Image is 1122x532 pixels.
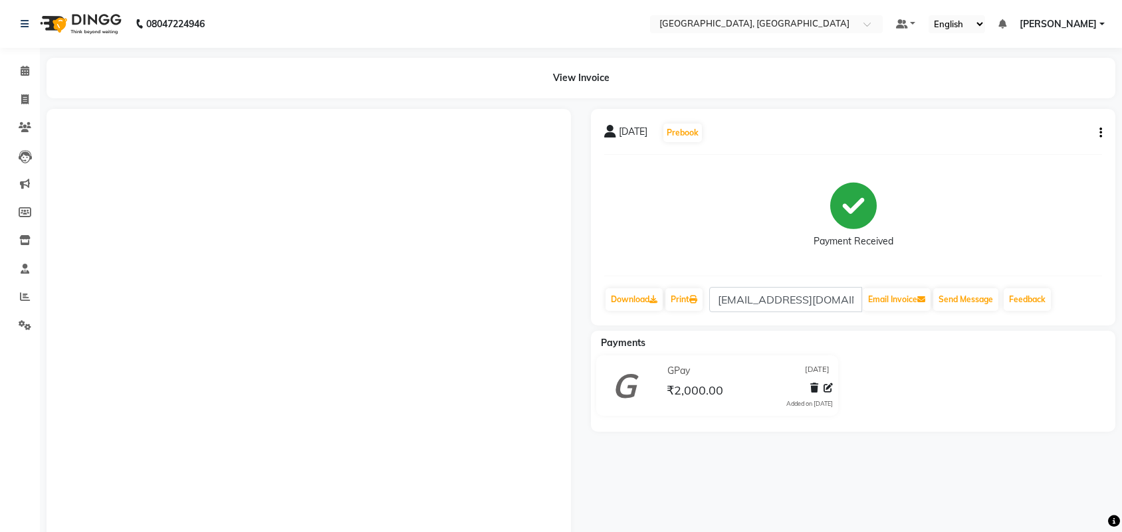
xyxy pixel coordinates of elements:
[1020,17,1097,31] span: [PERSON_NAME]
[805,364,830,378] span: [DATE]
[47,58,1115,98] div: View Invoice
[146,5,205,43] b: 08047224946
[786,399,833,408] div: Added on [DATE]
[606,288,663,311] a: Download
[933,288,998,311] button: Send Message
[619,125,647,143] span: [DATE]
[601,337,645,349] span: Payments
[667,383,723,401] span: ₹2,000.00
[1004,288,1051,311] a: Feedback
[667,364,690,378] span: GPay
[665,288,703,311] a: Print
[814,234,893,248] div: Payment Received
[709,287,862,312] input: enter email
[34,5,125,43] img: logo
[863,288,931,311] button: Email Invoice
[663,124,702,142] button: Prebook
